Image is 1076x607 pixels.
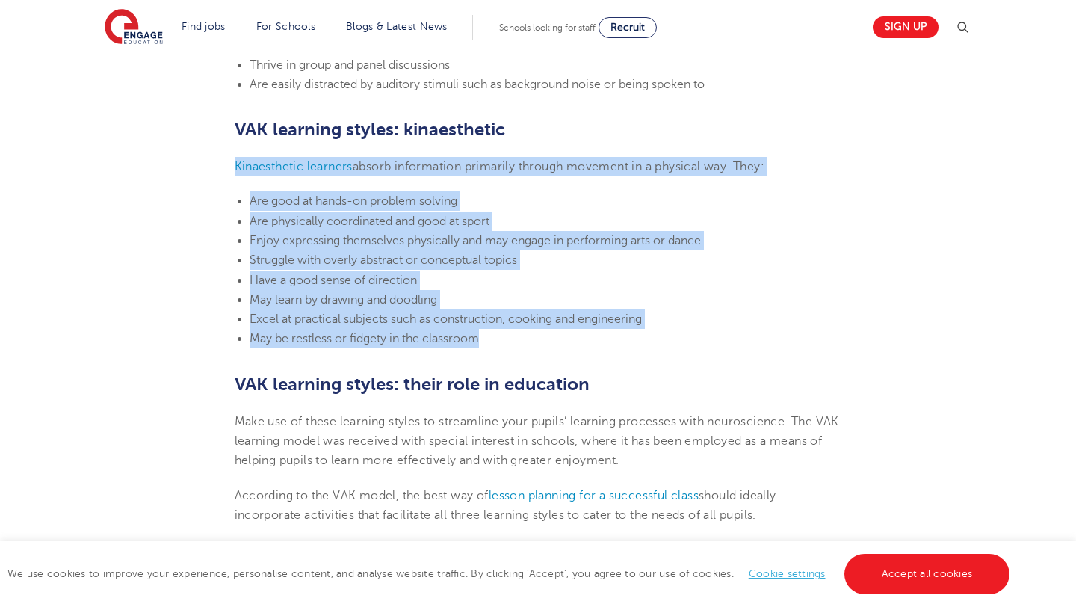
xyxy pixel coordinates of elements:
[749,568,826,579] a: Cookie settings
[235,119,505,140] b: VAK learning styles: kinaesthetic
[250,293,437,306] span: May learn by drawing and doodling
[873,16,939,38] a: Sign up
[353,160,764,173] span: absorb information primarily through movement in a physical way. They:
[235,374,590,395] b: VAK learning styles: their role in education
[346,21,448,32] a: Blogs & Latest News
[250,332,479,345] span: May be restless or fidgety in the classroom
[610,22,645,33] span: Recruit
[599,17,657,38] a: Recruit
[235,415,839,468] span: Make use of these learning styles to streamline your pupils’ learning processes with neuroscience...
[235,489,776,522] span: should ideally incorporate activities that facilitate all three learning styles to cater to the n...
[7,568,1013,579] span: We use cookies to improve your experience, personalise content, and analyse website traffic. By c...
[250,312,642,326] span: Excel at practical subjects such as construction, cooking and engineering
[489,489,699,502] a: lesson planning for a successful class
[250,58,450,72] span: Thrive in group and panel discussions
[250,234,701,247] span: Enjoy expressing themselves physically and may engage in performing arts or dance
[250,274,417,287] span: Have a good sense of direction
[256,21,315,32] a: For Schools
[105,9,163,46] img: Engage Education
[250,194,457,208] span: Are good at hands-on problem solving
[250,78,705,91] span: Are easily distracted by auditory stimuli such as background noise or being spoken to
[250,253,517,267] span: Struggle with overly abstract or conceptual topics
[235,489,489,502] span: According to the VAK model, the best way of
[844,554,1010,594] a: Accept all cookies
[499,22,596,33] span: Schools looking for staff
[235,160,353,173] a: Kinaesthetic learners
[250,215,489,228] span: Are physically coordinated and good at sport
[182,21,226,32] a: Find jobs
